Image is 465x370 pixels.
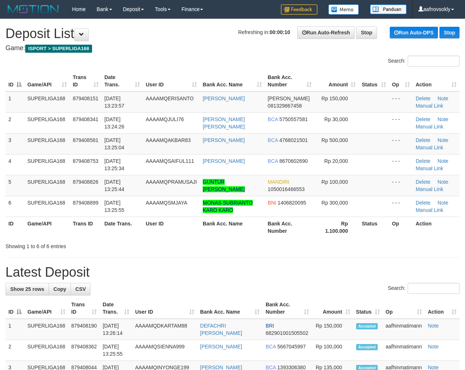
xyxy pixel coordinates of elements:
span: AAAAMQJULI76 [146,116,184,122]
td: SUPERLIGA168 [24,175,70,196]
span: Rp 20,000 [324,158,348,164]
span: Copy 081329867458 to clipboard [268,103,302,109]
td: SUPERLIGA168 [24,154,70,175]
th: Action: activate to sort column ascending [413,71,460,91]
span: Copy 5667045997 to clipboard [277,344,306,350]
span: Copy 8670602690 to clipboard [279,158,308,164]
a: Manual Link [416,165,443,171]
td: Rp 150,000 [312,319,353,340]
span: Copy 4768021501 to clipboard [279,137,308,143]
th: Bank Acc. Name [200,217,265,238]
span: Show 25 rows [10,286,44,292]
a: Run Auto-DPS [390,27,438,38]
input: Search: [408,283,460,294]
span: BCA [266,344,276,350]
span: BCA [268,158,278,164]
span: BNI [268,200,276,206]
span: [DATE] 13:25:34 [104,158,125,171]
th: Action [413,217,460,238]
span: BCA [268,116,278,122]
th: Game/API: activate to sort column ascending [24,71,70,91]
input: Search: [408,56,460,67]
td: [DATE] 13:25:55 [100,340,132,361]
span: [DATE] 13:24:26 [104,116,125,130]
span: 879408341 [73,116,98,122]
a: Manual Link [416,207,443,213]
span: 879408581 [73,137,98,143]
a: DEFACHRI [PERSON_NAME] [200,323,242,336]
a: Manual Link [416,103,443,109]
td: 4 [5,154,24,175]
td: 2 [5,340,24,361]
th: Amount: activate to sort column ascending [312,298,353,319]
span: Copy 5750557581 to clipboard [279,116,308,122]
td: 2 [5,112,24,133]
span: Rp 30,000 [324,116,348,122]
a: Delete [416,179,430,185]
span: AAAAMQAKBAR83 [146,137,191,143]
td: 879408362 [68,340,100,361]
th: ID [5,217,24,238]
span: 879408753 [73,158,98,164]
img: MOTION_logo.png [5,4,61,15]
td: 1 [5,91,24,113]
strong: 00:00:10 [270,29,290,35]
th: Op: activate to sort column ascending [383,298,425,319]
th: Bank Acc. Number: activate to sort column ascending [263,298,312,319]
td: - - - [389,196,413,217]
span: 879408151 [73,96,98,101]
th: ID: activate to sort column descending [5,298,24,319]
span: MANDIRI [268,179,289,185]
a: Copy [49,283,71,295]
th: Bank Acc. Number: activate to sort column ascending [265,71,315,91]
th: Rp 1.100.000 [315,217,359,238]
span: [DATE] 13:23:57 [104,96,125,109]
label: Search: [388,283,460,294]
th: Trans ID: activate to sort column ascending [70,71,102,91]
th: Amount: activate to sort column ascending [315,71,359,91]
h4: Game: [5,45,460,52]
span: 879408826 [73,179,98,185]
th: Action: activate to sort column ascending [425,298,460,319]
a: [PERSON_NAME] [200,344,242,350]
a: Note [428,344,439,350]
td: SUPERLIGA168 [24,319,68,340]
span: BCA [268,137,278,143]
span: Rp 300,000 [321,200,348,206]
span: Rp 500,000 [321,137,348,143]
td: SUPERLIGA168 [24,340,68,361]
span: AAAAMQERISANTO [146,96,194,101]
h1: Deposit List [5,26,460,41]
th: Status: activate to sort column ascending [353,298,383,319]
td: - - - [389,112,413,133]
th: Trans ID [70,217,102,238]
td: [DATE] 13:26:14 [100,319,132,340]
td: - - - [389,91,413,113]
span: Accepted [356,323,378,329]
a: [PERSON_NAME] [203,158,245,164]
a: Stop [356,26,377,39]
span: Rp 100,000 [321,179,348,185]
a: Note [438,158,449,164]
span: BRI [266,323,274,329]
a: Manual Link [416,186,443,192]
td: 879408190 [68,319,100,340]
span: [PERSON_NAME] [268,96,310,101]
a: Note [438,200,449,206]
td: - - - [389,154,413,175]
a: [PERSON_NAME] [203,137,245,143]
th: Game/API: activate to sort column ascending [24,298,68,319]
span: 879408899 [73,200,98,206]
span: Rp 150,000 [321,96,348,101]
td: - - - [389,133,413,154]
th: Bank Acc. Number [265,217,315,238]
td: SUPERLIGA168 [24,91,70,113]
a: CSV [70,283,91,295]
a: Delete [416,137,430,143]
th: Op: activate to sort column ascending [389,71,413,91]
a: Note [438,137,449,143]
th: ID: activate to sort column descending [5,71,24,91]
span: Refreshing in: [238,29,290,35]
a: Delete [416,200,430,206]
th: Op [389,217,413,238]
